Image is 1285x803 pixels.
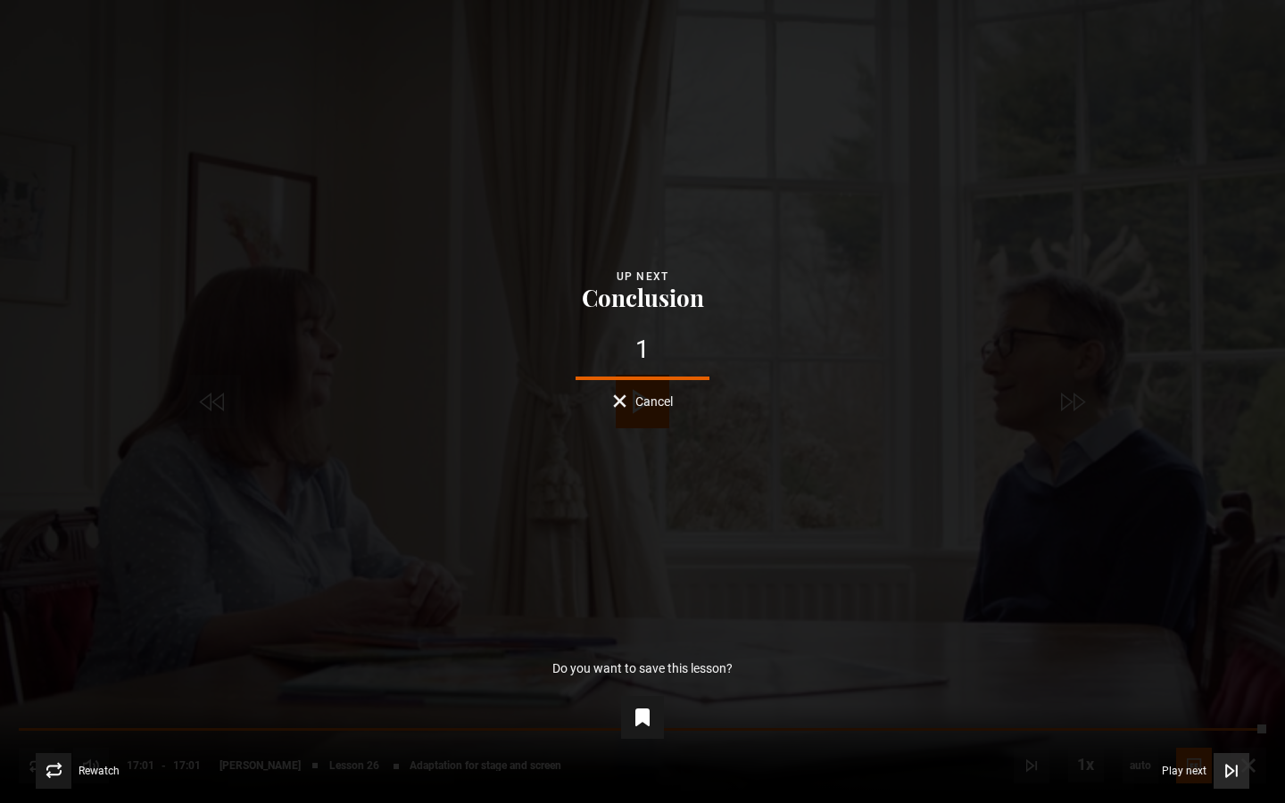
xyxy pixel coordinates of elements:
[1162,766,1206,776] span: Play next
[79,766,120,776] span: Rewatch
[576,286,709,310] button: Conclusion
[29,268,1256,286] div: Up next
[613,394,673,408] button: Cancel
[1162,753,1249,789] button: Play next
[36,753,120,789] button: Rewatch
[635,395,673,408] span: Cancel
[552,662,733,675] p: Do you want to save this lesson?
[29,337,1256,362] div: 1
